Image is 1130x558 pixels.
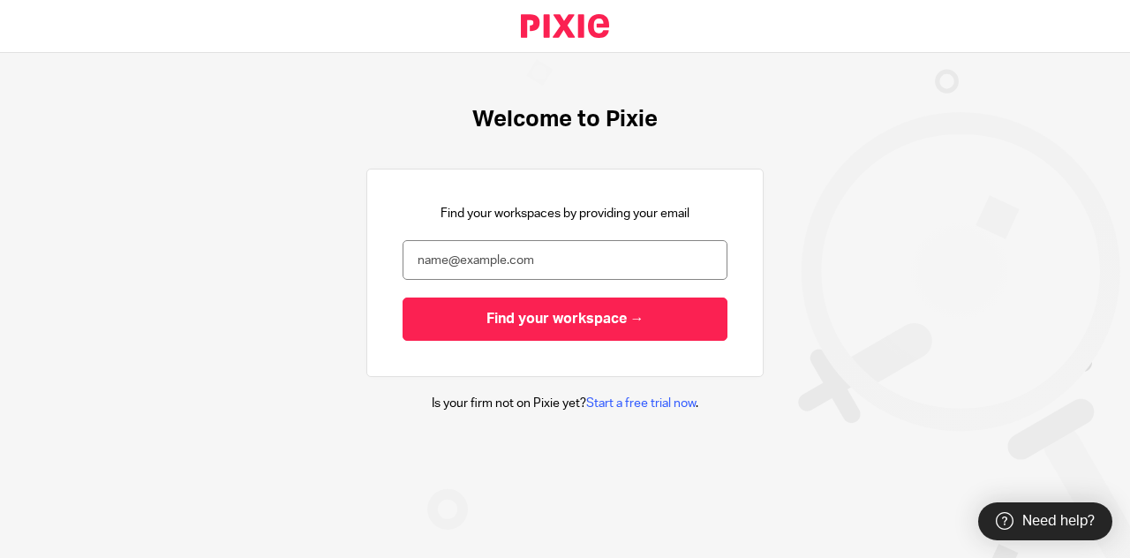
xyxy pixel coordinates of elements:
input: Find your workspace → [403,298,727,341]
p: Find your workspaces by providing your email [441,205,689,222]
h1: Welcome to Pixie [472,106,658,133]
p: Is your firm not on Pixie yet? . [432,395,698,412]
div: Need help? [978,502,1112,540]
a: Start a free trial now [586,397,696,410]
input: name@example.com [403,240,727,280]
